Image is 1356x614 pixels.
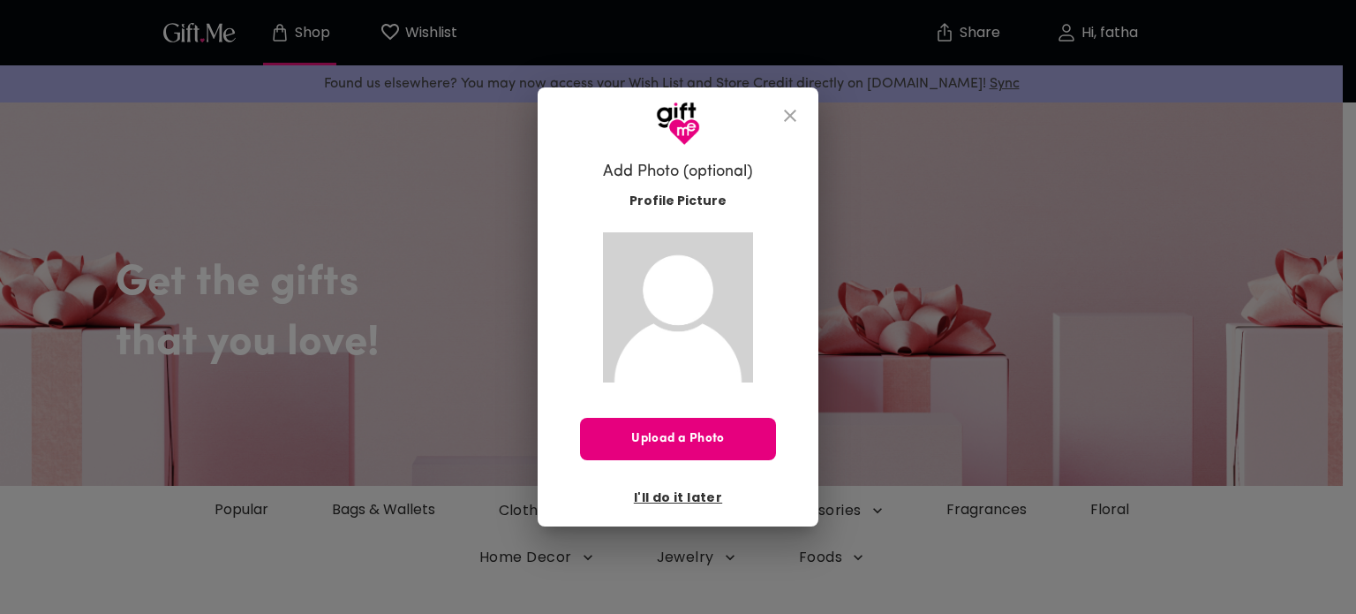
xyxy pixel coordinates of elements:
button: Upload a Photo [580,418,776,460]
img: Gift.me default profile picture [603,232,753,383]
h6: Add Photo (optional) [603,162,753,183]
span: I'll do it later [634,488,722,507]
span: Profile Picture [629,192,727,210]
span: Upload a Photo [580,429,776,449]
img: GiftMe Logo [656,102,700,146]
button: I'll do it later [627,482,729,512]
button: close [769,95,811,137]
